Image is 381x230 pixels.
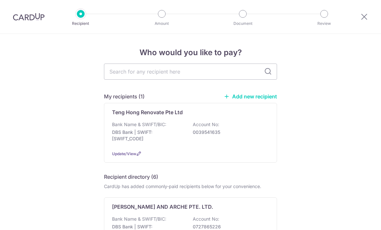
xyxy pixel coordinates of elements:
h4: Who would you like to pay? [104,47,277,58]
p: DBS Bank | SWIFT: [SWIFT_CODE] [112,129,184,142]
p: Recipient [57,20,105,27]
p: Amount [138,20,186,27]
a: Update/View [112,151,136,156]
a: Add new recipient [224,93,277,100]
input: Search for any recipient here [104,64,277,80]
img: CardUp [13,13,45,21]
p: Bank Name & SWIFT/BIC: [112,121,166,128]
p: [PERSON_NAME] AND ARCHE PTE. LTD. [112,203,213,211]
p: Review [300,20,348,27]
p: Account No: [193,216,219,222]
p: Teng Hong Renovate Pte Ltd [112,108,183,116]
div: CardUp has added commonly-paid recipients below for your convenience. [104,183,277,190]
p: 0727865226 [193,224,265,230]
p: Account No: [193,121,219,128]
h5: Recipient directory (6) [104,173,158,181]
p: Document [219,20,267,27]
h5: My recipients (1) [104,93,145,100]
p: Bank Name & SWIFT/BIC: [112,216,166,222]
p: 0039541635 [193,129,265,135]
